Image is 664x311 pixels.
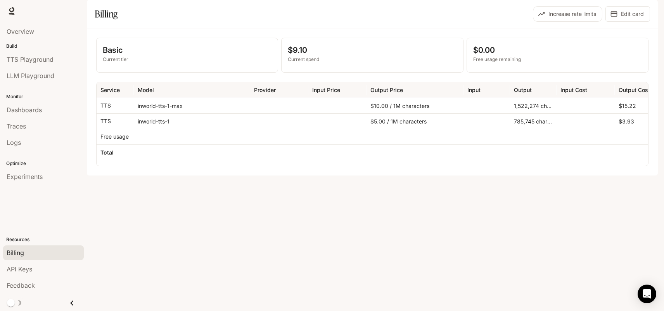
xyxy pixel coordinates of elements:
p: Current tier [103,56,271,63]
button: Increase rate limits [533,6,602,22]
div: Model [138,87,154,93]
div: inworld-tts-1 [134,113,250,129]
div: Input Price [312,87,340,93]
div: Input Cost [560,87,587,93]
div: 1,522,274 characters [510,98,557,113]
div: Output Price [370,87,403,93]
div: Output Cost [619,87,650,93]
div: Input [467,87,481,93]
p: TTS [100,117,111,125]
p: $0.00 [473,44,642,56]
button: Edit card [605,6,650,22]
div: Provider [254,87,276,93]
p: Free usage remaining [473,56,642,63]
p: TTS [100,102,111,109]
div: Service [100,87,120,93]
div: $10.00 / 1M characters [367,98,463,113]
p: $9.10 [288,44,456,56]
div: 785,745 characters [510,113,557,129]
div: $5.00 / 1M characters [367,113,463,129]
div: Output [514,87,532,93]
p: Current spend [288,56,456,63]
h6: Total [100,149,114,156]
h1: Billing [95,6,118,22]
p: Free usage [100,133,129,141]
div: Open Intercom Messenger [638,285,656,303]
div: inworld-tts-1-max [134,98,250,113]
p: Basic [103,44,271,56]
